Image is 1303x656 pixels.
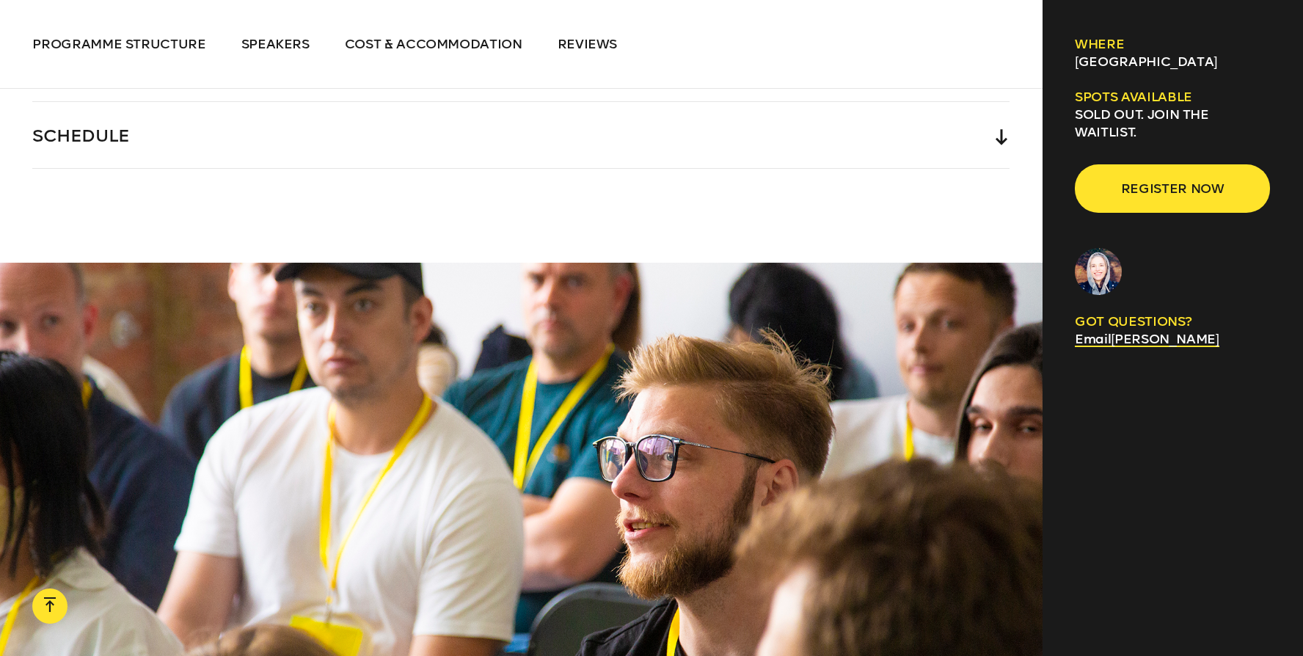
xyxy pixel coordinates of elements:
h6: Where [1075,35,1270,53]
button: Register now [1075,164,1270,213]
span: Reviews [558,36,618,52]
p: SOLD OUT. Join the waitlist. [1075,106,1270,141]
p: GOT QUESTIONS? [1075,313,1270,330]
span: Cost & Accommodation [345,36,522,52]
div: SCHEDULE [32,102,1010,168]
p: [GEOGRAPHIC_DATA] [1075,53,1270,70]
span: Register now [1098,175,1247,203]
h6: Spots available [1075,88,1270,106]
span: Programme structure [32,36,205,52]
a: Email[PERSON_NAME] [1075,331,1219,347]
span: Speakers [241,36,310,52]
